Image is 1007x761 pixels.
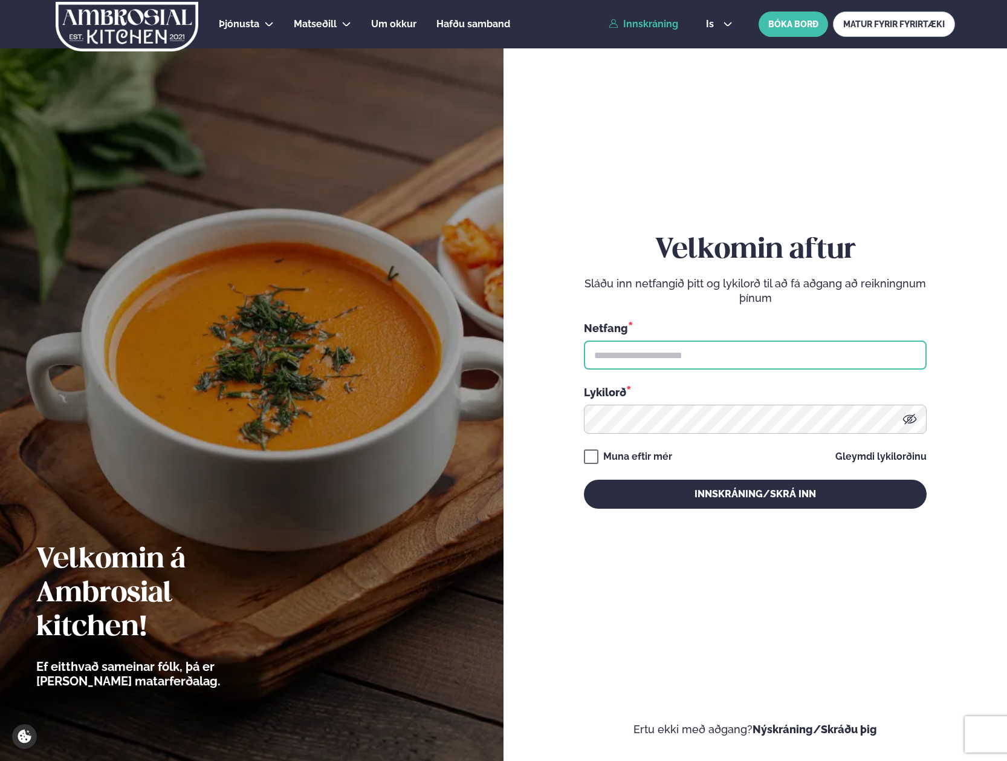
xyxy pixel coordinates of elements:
p: Ef eitthvað sameinar fólk, þá er [PERSON_NAME] matarferðalag. [36,659,287,688]
span: Matseðill [294,18,337,30]
p: Ertu ekki með aðgang? [540,722,971,737]
button: is [696,19,742,29]
a: Hafðu samband [436,17,510,31]
div: Lykilorð [584,384,927,400]
span: Hafðu samband [436,18,510,30]
p: Sláðu inn netfangið þitt og lykilorð til að fá aðgang að reikningnum þínum [584,276,927,305]
a: MATUR FYRIR FYRIRTÆKI [833,11,955,37]
a: Þjónusta [219,17,259,31]
a: Cookie settings [12,724,37,749]
a: Innskráning [609,19,678,30]
img: logo [55,2,199,51]
a: Matseðill [294,17,337,31]
div: Netfang [584,320,927,336]
a: Um okkur [371,17,416,31]
button: Innskráning/Skrá inn [584,480,927,509]
span: Þjónusta [219,18,259,30]
h2: Velkomin aftur [584,234,927,267]
span: is [706,19,717,29]
h2: Velkomin á Ambrosial kitchen! [36,543,287,645]
button: BÓKA BORÐ [759,11,828,37]
a: Gleymdi lykilorðinu [835,452,927,462]
a: Nýskráning/Skráðu þig [753,723,877,736]
span: Um okkur [371,18,416,30]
